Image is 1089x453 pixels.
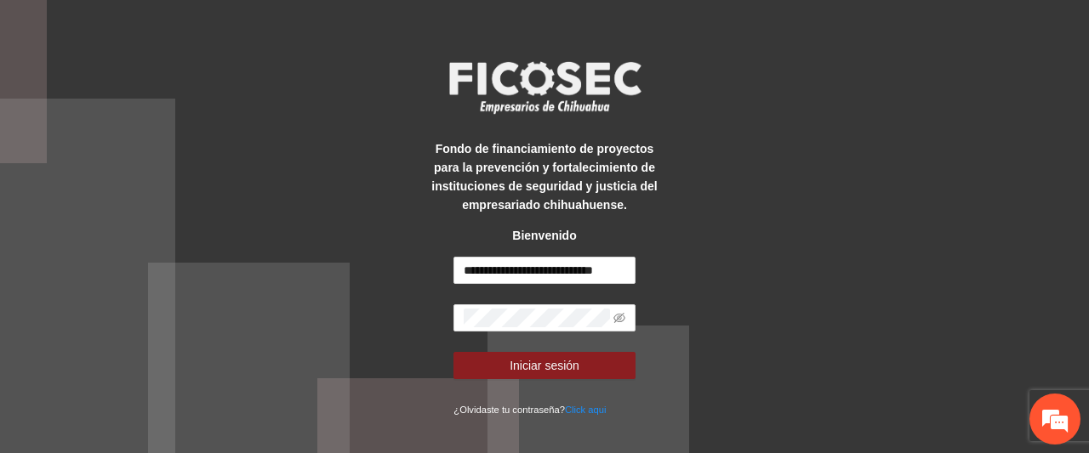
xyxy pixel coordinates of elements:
div: Chatee con nosotros ahora [88,87,286,109]
span: Estamos en línea. [99,138,235,309]
button: Iniciar sesión [453,352,635,379]
strong: Bienvenido [512,229,576,242]
span: eye-invisible [613,312,625,324]
textarea: Escriba su mensaje y pulse “Intro” [9,286,324,345]
div: Minimizar ventana de chat en vivo [279,8,320,49]
small: ¿Olvidaste tu contraseña? [453,405,606,415]
a: Click aqui [565,405,607,415]
strong: Fondo de financiamiento de proyectos para la prevención y fortalecimiento de instituciones de seg... [431,142,657,212]
img: logo [438,56,651,119]
span: Iniciar sesión [510,356,579,375]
